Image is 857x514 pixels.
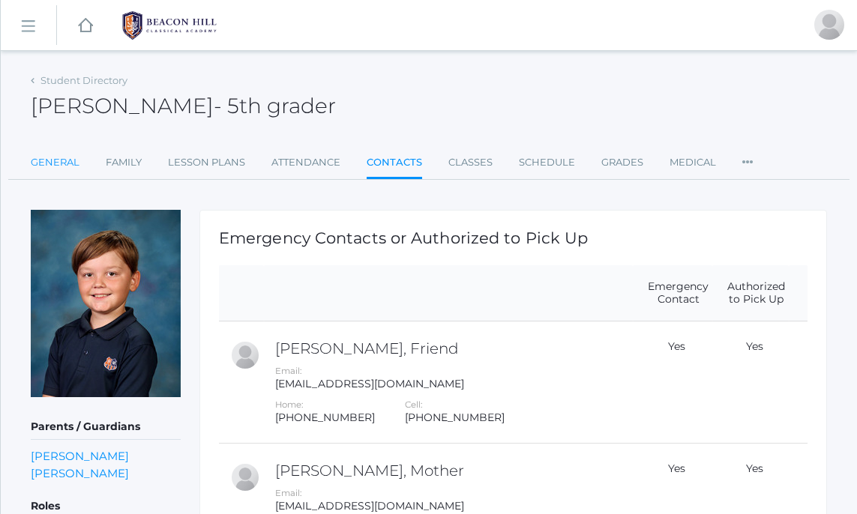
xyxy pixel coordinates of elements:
a: Student Directory [40,74,127,86]
a: Grades [601,148,643,178]
img: BHCALogos-05-308ed15e86a5a0abce9b8dd61676a3503ac9727e845dece92d48e8588c001991.png [113,7,226,44]
a: Medical [670,148,716,178]
div: [PHONE_NUMBER] [275,411,375,424]
a: Schedule [519,148,575,178]
td: Yes [712,321,789,444]
label: Cell: [405,399,422,410]
a: Lesson Plans [168,148,245,178]
h5: Parents / Guardians [31,414,181,440]
a: Classes [448,148,493,178]
a: [PERSON_NAME] [31,465,129,482]
td: Yes [633,321,712,444]
h2: [PERSON_NAME], Mother [275,462,629,479]
h2: [PERSON_NAME], Friend [275,340,629,357]
h1: Emergency Contacts or Authorized to Pick Up [219,229,808,247]
span: - 5th grader [214,93,336,118]
img: Asher Pedersen [31,210,181,397]
a: Attendance [271,148,340,178]
th: Authorized to Pick Up [712,265,789,321]
div: Michelle Pedersen [814,10,844,40]
label: Email: [275,366,301,376]
div: [EMAIL_ADDRESS][DOMAIN_NAME] [275,500,629,513]
a: Family [106,148,142,178]
div: [EMAIL_ADDRESS][DOMAIN_NAME] [275,378,629,390]
label: Email: [275,488,301,498]
h2: [PERSON_NAME] [31,94,336,118]
div: Adam Kilian [230,340,260,370]
div: [PHONE_NUMBER] [405,411,505,424]
a: Contacts [367,148,422,180]
th: Emergency Contact [633,265,712,321]
a: General [31,148,79,178]
div: Michelle Pedersen [230,462,260,492]
label: Home: [275,399,303,410]
a: [PERSON_NAME] [31,447,129,465]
